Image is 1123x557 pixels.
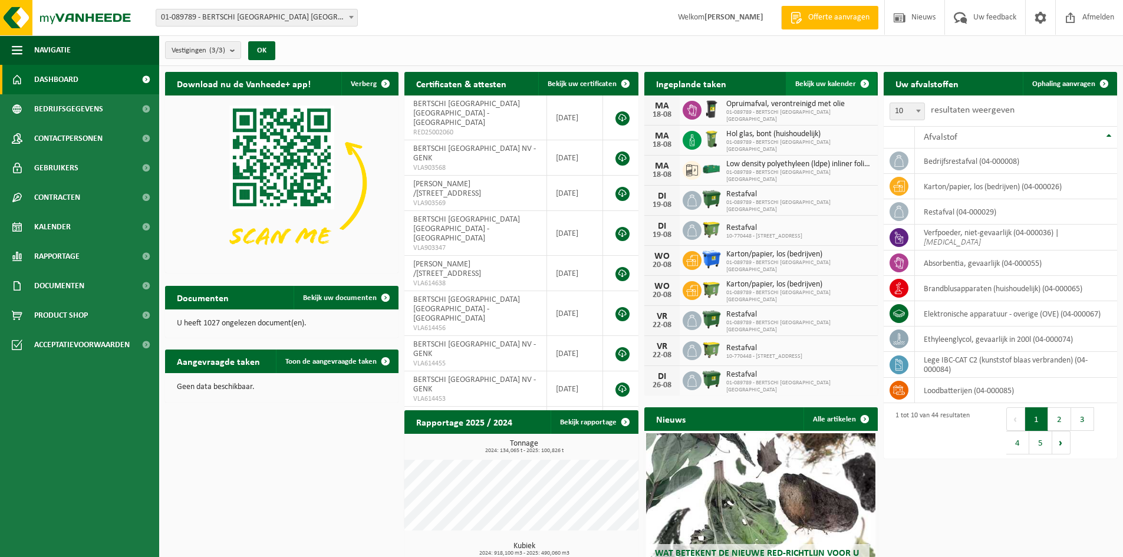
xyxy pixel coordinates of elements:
span: VLA903347 [413,243,538,253]
span: VLA614455 [413,359,538,368]
span: Documenten [34,271,84,301]
img: WB-1100-HPE-BE-01 [702,249,722,269]
span: BERTSCHI [GEOGRAPHIC_DATA] [GEOGRAPHIC_DATA] - [GEOGRAPHIC_DATA] [413,215,520,243]
p: Geen data beschikbaar. [177,383,387,391]
span: BERTSCHI [GEOGRAPHIC_DATA] [GEOGRAPHIC_DATA] - [GEOGRAPHIC_DATA] [413,295,520,323]
i: [MEDICAL_DATA] [924,238,981,247]
span: Afvalstof [924,133,957,142]
h2: Aangevraagde taken [165,350,272,373]
td: [DATE] [547,371,603,407]
span: Navigatie [34,35,71,65]
img: HK-XZ-20-GN-00 [702,159,722,179]
button: 5 [1029,431,1052,454]
span: 01-089789 - BERTSCHI [GEOGRAPHIC_DATA] [GEOGRAPHIC_DATA] [726,109,872,123]
span: Ophaling aanvragen [1032,80,1095,88]
span: VLA903568 [413,163,538,173]
td: absorbentia, gevaarlijk (04-000055) [915,251,1117,276]
a: Bekijk uw documenten [294,286,397,309]
div: 18-08 [650,111,674,119]
a: Bekijk uw kalender [786,72,877,95]
span: VLA614456 [413,324,538,333]
a: Bekijk uw certificaten [538,72,637,95]
button: 4 [1006,431,1029,454]
td: [DATE] [547,256,603,291]
div: VR [650,312,674,321]
span: Acceptatievoorwaarden [34,330,130,360]
span: 01-089789 - BERTSCHI [GEOGRAPHIC_DATA] [GEOGRAPHIC_DATA] [726,380,872,394]
span: BERTSCHI [GEOGRAPHIC_DATA] NV - GENK [413,375,536,394]
div: 1 tot 10 van 44 resultaten [890,406,970,456]
h2: Documenten [165,286,241,309]
div: MA [650,162,674,171]
img: WB-0240-HPE-BK-01 [702,99,722,119]
span: Karton/papier, los (bedrijven) [726,280,872,289]
h2: Certificaten & attesten [404,72,518,95]
p: U heeft 1027 ongelezen document(en). [177,319,387,328]
span: 01-089789 - BERTSCHI [GEOGRAPHIC_DATA] [GEOGRAPHIC_DATA] [726,319,872,334]
h2: Nieuws [644,407,697,430]
span: 2024: 134,065 t - 2025: 100,826 t [410,448,638,454]
td: loodbatterijen (04-000085) [915,378,1117,403]
span: Vestigingen [172,42,225,60]
div: 18-08 [650,141,674,149]
span: Hol glas, bont (huishoudelijk) [726,130,872,139]
span: Verberg [351,80,377,88]
div: 22-08 [650,321,674,329]
div: DI [650,222,674,231]
h3: Tonnage [410,440,638,454]
td: [DATE] [547,211,603,256]
span: 10 [890,103,924,120]
span: Rapportage [34,242,80,271]
a: Offerte aanvragen [781,6,878,29]
td: [DATE] [547,291,603,336]
div: 19-08 [650,231,674,239]
td: lege IBC-CAT C2 (kunststof blaas verbranden) (04-000084) [915,352,1117,378]
div: WO [650,252,674,261]
h2: Download nu de Vanheede+ app! [165,72,322,95]
span: VLA614638 [413,279,538,288]
span: Kalender [34,212,71,242]
span: 01-089789 - BERTSCHI BELGIUM NV - ANTWERPEN [156,9,358,27]
span: 10-770448 - [STREET_ADDRESS] [726,233,802,240]
img: WB-0140-HPE-GN-50 [702,129,722,149]
button: 3 [1071,407,1094,431]
span: [PERSON_NAME] /[STREET_ADDRESS] [413,180,481,198]
span: VLA614453 [413,394,538,404]
span: Restafval [726,344,802,353]
span: BERTSCHI [GEOGRAPHIC_DATA] NV - GENK [413,340,536,358]
td: restafval (04-000029) [915,199,1117,225]
td: [DATE] [547,176,603,211]
button: Vestigingen(3/3) [165,41,241,59]
h2: Uw afvalstoffen [884,72,970,95]
span: BERTSCHI [GEOGRAPHIC_DATA] NV - GENK [413,144,536,163]
span: 01-089789 - BERTSCHI [GEOGRAPHIC_DATA] [GEOGRAPHIC_DATA] [726,289,872,304]
div: VR [650,342,674,351]
button: Previous [1006,407,1025,431]
a: Ophaling aanvragen [1023,72,1116,95]
div: DI [650,372,674,381]
div: 20-08 [650,261,674,269]
td: ethyleenglycol, gevaarlijk in 200l (04-000074) [915,327,1117,352]
img: WB-1100-HPE-GN-50 [702,219,722,239]
td: brandblusapparaten (huishoudelijk) (04-000065) [915,276,1117,301]
div: 18-08 [650,171,674,179]
a: Toon de aangevraagde taken [276,350,397,373]
div: MA [650,131,674,141]
a: Alle artikelen [803,407,877,431]
span: Product Shop [34,301,88,330]
span: 01-089789 - BERTSCHI [GEOGRAPHIC_DATA] [GEOGRAPHIC_DATA] [726,169,872,183]
span: [PERSON_NAME] /[STREET_ADDRESS] [413,260,481,278]
button: 2 [1048,407,1071,431]
span: Gebruikers [34,153,78,183]
div: 26-08 [650,381,674,390]
span: Contracten [34,183,80,212]
count: (3/3) [209,47,225,54]
a: Bekijk rapportage [551,410,637,434]
strong: [PERSON_NAME] [704,13,763,22]
span: Contactpersonen [34,124,103,153]
span: Opruimafval, verontreinigd met olie [726,100,872,109]
button: Next [1052,431,1071,454]
span: 01-089789 - BERTSCHI [GEOGRAPHIC_DATA] [GEOGRAPHIC_DATA] [726,199,872,213]
span: BERTSCHI [GEOGRAPHIC_DATA] [GEOGRAPHIC_DATA] - [GEOGRAPHIC_DATA] [413,100,520,127]
span: 01-089789 - BERTSCHI [GEOGRAPHIC_DATA] [GEOGRAPHIC_DATA] [726,139,872,153]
